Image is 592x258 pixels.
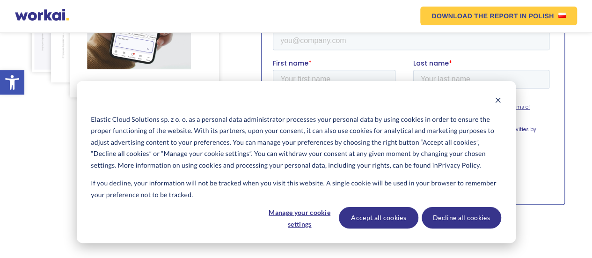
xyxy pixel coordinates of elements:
[91,114,501,171] p: Elastic Cloud Solutions sp. z o. o. as a personal data administrator processes your personal data...
[140,38,176,48] span: Last name
[140,50,277,68] input: Your last name
[77,81,516,243] div: Cookie banner
[19,95,52,102] a: Privacy Policy
[263,207,336,229] button: Manage your cookie settings
[2,135,8,141] input: email messages*
[495,96,501,107] button: Dismiss cookie banner
[438,160,480,171] a: Privacy Policy
[339,207,418,229] button: Accept all cookies
[12,134,53,141] p: email messages
[558,13,566,18] img: Polish flag
[431,13,518,19] em: DOWNLOAD THE REPORT
[91,177,501,200] p: If you decline, your information will not be tracked when you visit this website. A single cookie...
[420,7,577,25] a: DOWNLOAD THE REPORTIN POLISHPolish flag
[422,207,501,229] button: Decline all cookies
